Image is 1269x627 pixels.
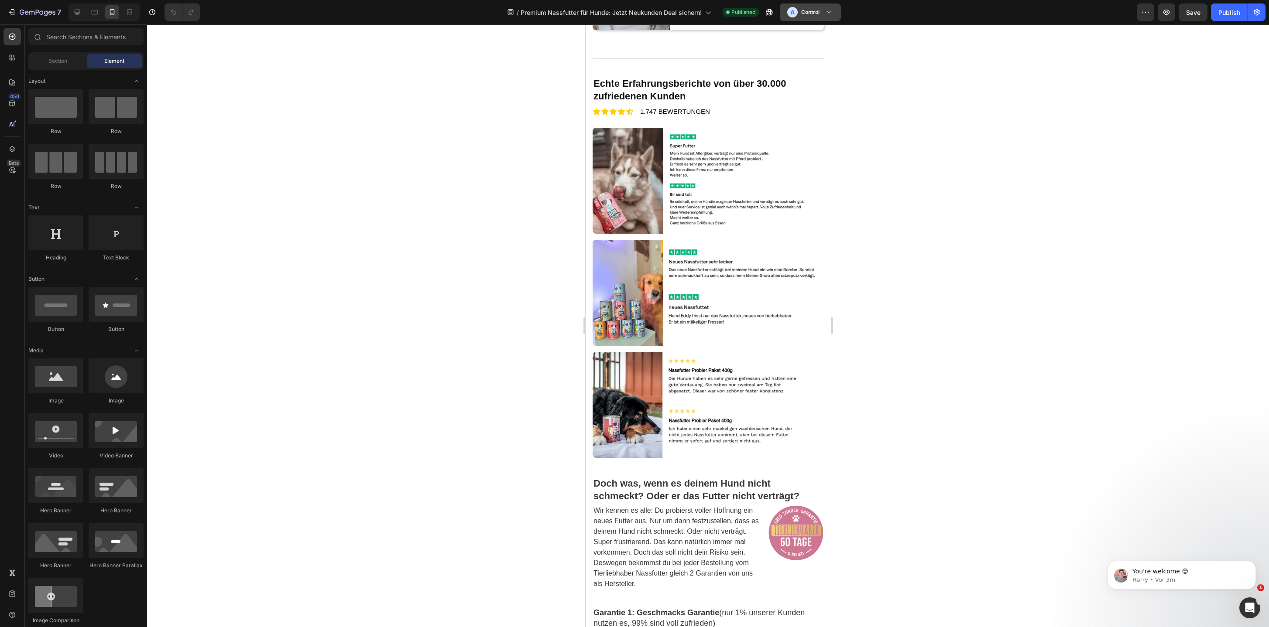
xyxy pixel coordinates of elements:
div: Hero Banner [28,507,83,515]
p: 7 [57,7,61,17]
span: Toggle open [130,201,144,215]
button: 7 [3,3,65,21]
span: Published [731,8,755,16]
iframe: Intercom live chat [1239,597,1260,618]
div: Hero Banner [28,562,83,569]
span: Toggle open [130,344,144,358]
iframe: Intercom notifications Nachricht [1094,542,1269,603]
span: Button [28,275,45,283]
span: Media [28,347,44,354]
div: Video Banner [89,452,144,460]
div: Image [89,397,144,405]
span: Layout [28,77,45,85]
div: 450 [8,93,21,100]
span: Save [1186,9,1200,16]
div: Hero Banner Parallax [89,562,144,569]
span: Element [104,57,124,65]
p: A [790,8,795,17]
span: Toggle open [130,74,144,88]
span: Text [28,204,39,211]
span: Premium Nassfutter für Hunde: Jetzt Neukunden Deal sichern! [521,8,702,17]
div: Publish [1218,8,1240,17]
strong: Garantie 1: Geschmacks Garantie [8,584,134,593]
div: Button [89,325,144,333]
div: Hero Banner [89,507,144,515]
span: 1 [1257,584,1264,591]
div: Text Block [89,254,144,262]
div: Image [28,397,83,405]
input: Search Sections & Elements [28,28,144,45]
div: Row [28,182,83,190]
div: Row [89,127,144,135]
div: Button [28,325,83,333]
button: Save [1179,3,1207,21]
div: Row [28,127,83,135]
span: / [517,8,519,17]
div: Undo/Redo [165,3,200,21]
div: Beta [7,160,21,167]
span: Section [48,57,67,65]
div: Heading [28,254,83,262]
iframe: Design area [586,24,831,627]
button: Publish [1211,3,1248,21]
div: Video [28,452,83,460]
h3: Control [801,8,820,17]
span: Toggle open [130,272,144,286]
button: AControl [780,3,841,21]
h2: (nur 1% unserer Kunden nutzen es, 99% sind voll zufrieden) [7,583,238,605]
div: Image Comparison [28,617,83,624]
div: Row [89,182,144,190]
